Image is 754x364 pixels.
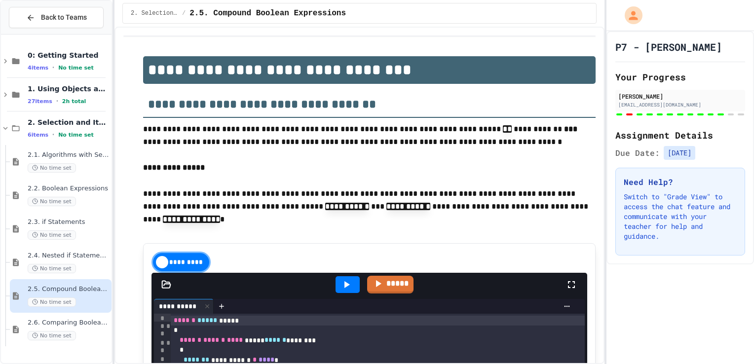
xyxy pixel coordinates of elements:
span: • [56,97,58,105]
h1: P7 - [PERSON_NAME] [615,40,722,54]
div: [EMAIL_ADDRESS][DOMAIN_NAME] [618,101,742,109]
span: No time set [28,331,76,340]
span: / [182,9,186,17]
span: 0: Getting Started [28,51,110,60]
span: • [52,131,54,139]
span: No time set [28,230,76,240]
span: No time set [28,163,76,173]
span: 1. Using Objects and Methods [28,84,110,93]
span: Back to Teams [41,12,87,23]
span: No time set [28,264,76,273]
button: Back to Teams [9,7,104,28]
h2: Assignment Details [615,128,745,142]
div: My Account [614,4,645,27]
span: 2.4. Nested if Statements [28,252,110,260]
span: No time set [58,132,94,138]
span: 2.1. Algorithms with Selection and Repetition [28,151,110,159]
span: [DATE] [664,146,695,160]
p: Switch to "Grade View" to access the chat feature and communicate with your teacher for help and ... [624,192,737,241]
span: 2.3. if Statements [28,218,110,226]
iframe: chat widget [713,325,744,354]
span: 2h total [62,98,86,105]
span: 2.6. Comparing Boolean Expressions ([PERSON_NAME] Laws) [28,319,110,327]
span: 6 items [28,132,48,138]
h3: Need Help? [624,176,737,188]
iframe: chat widget [672,282,744,324]
span: • [52,64,54,72]
span: No time set [28,297,76,307]
span: 4 items [28,65,48,71]
div: [PERSON_NAME] [618,92,742,101]
span: 2.5. Compound Boolean Expressions [28,285,110,293]
span: No time set [28,197,76,206]
h2: Your Progress [615,70,745,84]
span: No time set [58,65,94,71]
span: Due Date: [615,147,660,159]
span: 27 items [28,98,52,105]
span: 2. Selection and Iteration [131,9,178,17]
span: 2.2. Boolean Expressions [28,184,110,193]
span: 2.5. Compound Boolean Expressions [189,7,346,19]
span: 2. Selection and Iteration [28,118,110,127]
